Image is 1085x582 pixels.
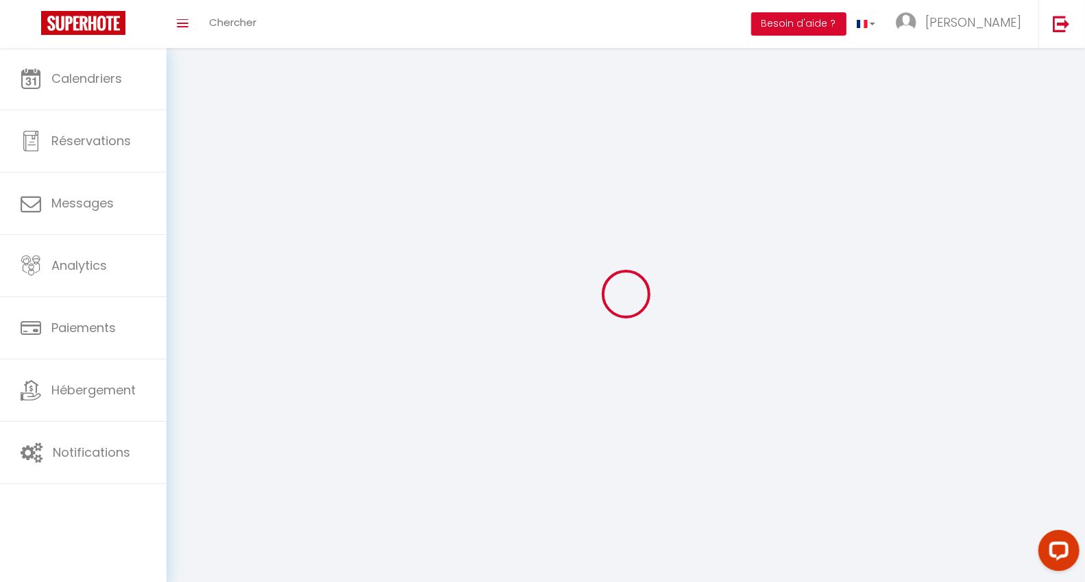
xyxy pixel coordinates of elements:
span: Messages [51,194,114,212]
button: Besoin d'aide ? [751,12,846,36]
img: logout [1053,15,1070,32]
span: Paiements [51,319,116,336]
span: Chercher [209,15,256,29]
img: ... [896,12,916,33]
img: Super Booking [41,11,125,35]
span: Notifications [53,444,130,461]
span: Calendriers [51,70,122,87]
span: Réservations [51,132,131,149]
iframe: LiveChat chat widget [1027,524,1085,582]
span: Hébergement [51,381,136,398]
span: Analytics [51,257,107,274]
span: [PERSON_NAME] [925,14,1021,31]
